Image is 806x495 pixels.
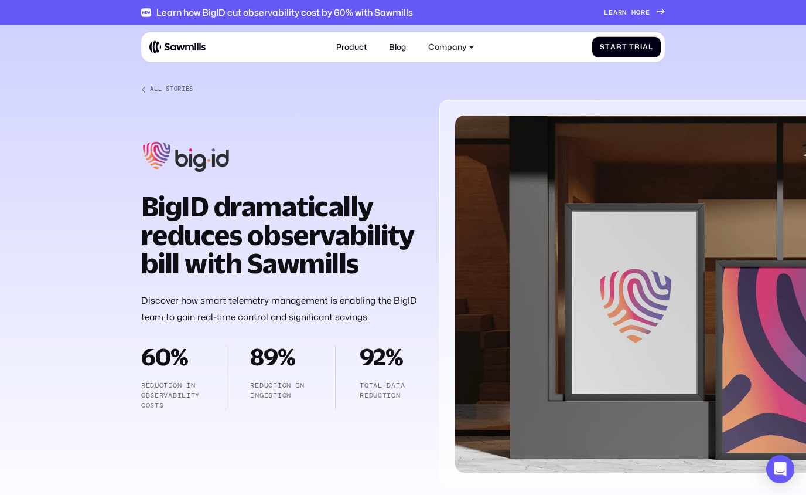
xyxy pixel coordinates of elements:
[428,42,466,52] div: Company
[141,381,201,411] p: Reduction in observability costs
[613,8,618,16] span: a
[609,8,613,16] span: e
[141,345,201,368] h2: 60%
[141,86,420,93] a: All Stories
[604,8,609,16] span: L
[604,8,665,16] a: Learnmore
[640,43,643,51] span: i
[600,43,605,51] span: S
[592,37,661,57] a: StartTrial
[141,293,420,326] p: Discover how smart telemetry management is enabling the BigID team to gain real-time control and ...
[250,381,310,401] p: Reduction in ingestion
[622,8,627,16] span: n
[631,8,636,16] span: m
[622,43,627,51] span: t
[646,8,650,16] span: e
[360,345,420,368] h2: 92%
[382,36,412,58] a: Blog
[150,86,193,93] div: All Stories
[616,43,622,51] span: r
[156,7,413,18] div: Learn how BigID cut observability cost by 60% with Sawmills
[250,345,310,368] h2: 89%
[636,8,641,16] span: o
[422,36,480,58] div: Company
[605,43,610,51] span: t
[618,8,623,16] span: r
[634,43,640,51] span: r
[141,190,415,279] strong: BigID dramatically reduces observability bill with Sawmills
[643,43,648,51] span: a
[360,381,420,401] p: TOTAL DATA REDUCTION
[641,8,646,16] span: r
[629,43,634,51] span: T
[610,43,616,51] span: a
[766,455,794,483] div: Open Intercom Messenger
[648,43,653,51] span: l
[330,36,373,58] a: Product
